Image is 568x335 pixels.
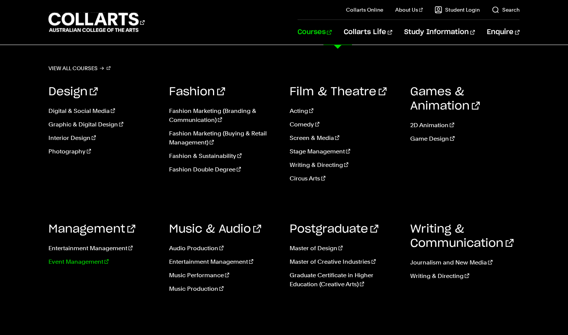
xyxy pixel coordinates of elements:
[48,134,158,143] a: Interior Design
[404,20,475,45] a: Study Information
[290,134,399,143] a: Screen & Media
[169,284,278,293] a: Music Production
[169,257,278,266] a: Entertainment Management
[48,12,145,33] div: Go to homepage
[290,244,399,253] a: Master of Design
[290,271,399,289] a: Graduate Certificate in Higher Education (Creative Arts)
[48,147,158,156] a: Photography
[169,129,278,147] a: Fashion Marketing (Buying & Retail Management)
[48,257,158,266] a: Event Management
[48,63,111,74] a: View all courses
[290,224,378,235] a: Postgraduate
[169,271,278,280] a: Music Performance
[169,152,278,161] a: Fashion & Sustainability
[48,107,158,116] a: Digital & Social Media
[290,120,399,129] a: Comedy
[492,6,520,14] a: Search
[395,6,423,14] a: About Us
[169,107,278,125] a: Fashion Marketing (Branding & Communication)
[410,224,514,249] a: Writing & Communication
[290,147,399,156] a: Stage Management
[487,20,520,45] a: Enquire
[410,134,520,143] a: Game Design
[290,107,399,116] a: Acting
[410,272,520,281] a: Writing & Directing
[169,165,278,174] a: Fashion Double Degree
[48,244,158,253] a: Entertainment Management
[169,224,261,235] a: Music & Audio
[48,224,135,235] a: Management
[346,6,383,14] a: Collarts Online
[48,120,158,129] a: Graphic & Digital Design
[290,174,399,183] a: Circus Arts
[298,20,332,45] a: Courses
[48,86,98,98] a: Design
[290,86,387,98] a: Film & Theatre
[290,161,399,170] a: Writing & Directing
[169,86,225,98] a: Fashion
[410,258,520,267] a: Journalism and New Media
[290,257,399,266] a: Master of Creative Industries
[410,121,520,130] a: 2D Animation
[435,6,480,14] a: Student Login
[169,244,278,253] a: Audio Production
[344,20,392,45] a: Collarts Life
[410,86,480,112] a: Games & Animation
